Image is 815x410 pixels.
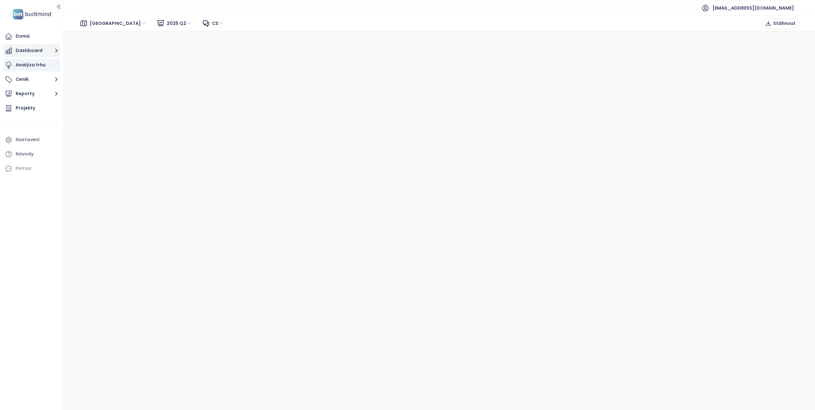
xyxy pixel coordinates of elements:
a: Projekty [3,102,60,115]
span: cs [212,19,224,28]
a: Domů [3,30,60,43]
span: Stáhnout [773,20,796,27]
img: logo [11,8,53,21]
button: Dashboard [3,44,60,57]
div: Analýza trhu [16,61,46,69]
button: Reporty [3,87,60,100]
a: Nastavení [3,133,60,146]
button: Stáhnout [762,18,799,28]
div: Návody [16,150,34,158]
div: Domů [16,32,30,40]
a: Analýza trhu [3,59,60,72]
span: 2025 Q2 [167,19,192,28]
a: Návody [3,148,60,161]
div: Projekty [16,104,35,112]
div: Nastavení [16,136,40,144]
div: Pomoc [3,162,60,175]
span: Brno [90,19,147,28]
span: [EMAIL_ADDRESS][DOMAIN_NAME] [712,0,794,16]
div: Pomoc [16,164,32,172]
button: Ceník [3,73,60,86]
